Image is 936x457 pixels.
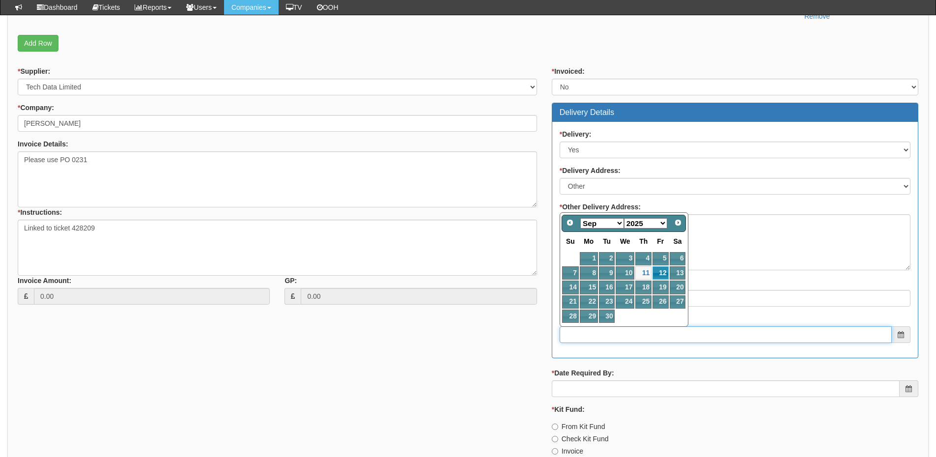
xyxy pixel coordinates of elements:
a: Add Row [18,35,58,52]
span: Next [674,219,682,227]
a: 3 [616,252,634,265]
a: 11 [635,266,652,280]
a: 6 [670,252,686,265]
a: 14 [562,281,579,294]
span: Prev [566,219,574,227]
a: Prev [563,216,577,230]
a: 18 [635,281,652,294]
span: Sunday [566,237,575,245]
span: Friday [657,237,664,245]
label: Invoiced: [552,66,585,76]
label: Instructions: [18,207,62,217]
label: Invoice Details: [18,139,68,149]
a: 9 [599,266,615,280]
a: 22 [580,295,598,309]
label: Supplier: [18,66,50,76]
label: Other Delivery Address: [560,202,641,212]
label: Company: [18,103,54,113]
h3: Delivery Details [560,108,910,117]
a: 30 [599,310,615,323]
label: Date Required By: [552,368,614,378]
a: 28 [562,310,579,323]
a: 15 [580,281,598,294]
a: 10 [616,266,634,280]
label: Invoice [552,446,583,456]
input: From Kit Fund [552,424,558,430]
a: 24 [616,295,634,309]
label: Invoice Amount: [18,276,71,286]
label: Kit Fund: [552,404,585,414]
label: Delivery Address: [560,166,621,175]
a: 5 [652,252,668,265]
a: 7 [562,266,579,280]
a: 13 [670,266,686,280]
a: 27 [670,295,686,309]
a: 16 [599,281,615,294]
label: GP: [284,276,297,286]
span: Tuesday [603,237,611,245]
a: 21 [562,295,579,309]
a: 23 [599,295,615,309]
label: Check Kit Fund [552,434,609,444]
label: From Kit Fund [552,422,605,431]
a: 19 [652,281,668,294]
a: 29 [580,310,598,323]
a: 17 [616,281,634,294]
input: Check Kit Fund [552,436,558,442]
span: Saturday [674,237,682,245]
span: Wednesday [620,237,630,245]
span: Thursday [639,237,648,245]
a: 26 [652,295,668,309]
span: Monday [584,237,594,245]
a: 25 [635,295,652,309]
a: 2 [599,252,615,265]
a: Remove [804,12,830,20]
a: 12 [652,266,668,280]
input: Invoice [552,448,558,455]
a: 8 [580,266,598,280]
label: Delivery: [560,129,592,139]
a: 4 [635,252,652,265]
a: Next [671,216,685,230]
a: 1 [580,252,598,265]
a: 20 [670,281,686,294]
